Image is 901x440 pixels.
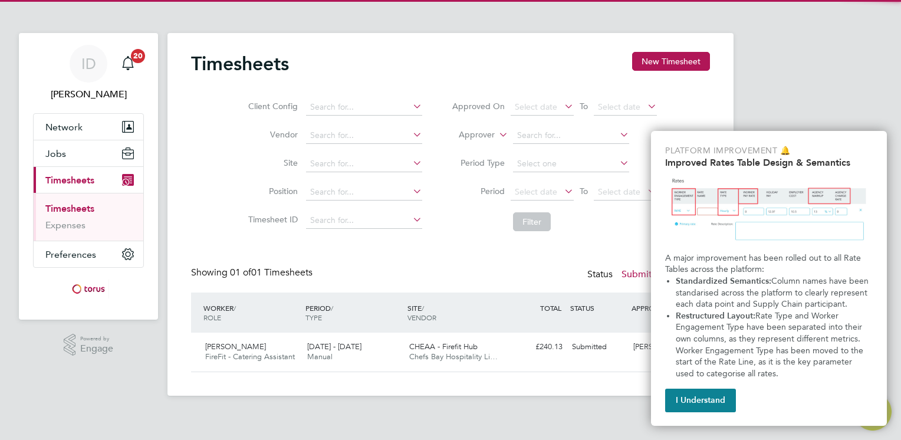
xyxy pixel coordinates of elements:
input: Search for... [306,212,422,229]
div: Status [587,267,686,283]
span: Manual [307,352,333,362]
span: 01 of [230,267,251,278]
p: A major improvement has been rolled out to all Rate Tables across the platform: [665,252,873,275]
span: TYPE [305,313,322,322]
label: Client Config [245,101,298,111]
img: torus-logo-retina.png [68,280,109,298]
input: Search for... [306,184,422,201]
input: Search for... [306,99,422,116]
span: TOTAL [540,303,561,313]
label: Timesheet ID [245,214,298,225]
p: Platform Improvement 🔔 [665,145,873,157]
input: Search for... [306,127,422,144]
a: Expenses [45,219,86,231]
span: Chefs Bay Hospitality Li… [409,352,498,362]
label: Vendor [245,129,298,140]
h2: Timesheets [191,52,289,75]
span: Select date [515,186,557,197]
button: New Timesheet [632,52,710,71]
button: Filter [513,212,551,231]
span: Iolanda Davies [33,87,144,101]
span: [DATE] - [DATE] [307,342,361,352]
span: ID [81,56,96,71]
div: APPROVER [629,297,690,318]
label: Approved On [452,101,505,111]
label: Site [245,157,298,168]
div: [PERSON_NAME] [629,337,690,357]
a: Go to home page [33,280,144,298]
input: Select one [513,156,629,172]
span: To [576,183,591,199]
a: Timesheets [45,203,94,214]
h2: Improved Rates Table Design & Semantics [665,157,873,168]
a: Go to account details [33,45,144,101]
span: / [422,303,424,313]
div: PERIOD [302,297,405,328]
span: 20 [131,49,145,63]
span: CHEAA - Firefit Hub [409,342,478,352]
input: Search for... [306,156,422,172]
span: To [576,98,591,114]
nav: Main navigation [19,33,158,320]
span: VENDOR [407,313,436,322]
span: Preferences [45,249,96,260]
div: Improved Rate Table Semantics [651,131,887,426]
div: STATUS [567,297,629,318]
div: WORKER [200,297,302,328]
strong: Standardized Semantics: [676,276,771,286]
span: Column names have been standarised across the platform to clearly represent each data point and S... [676,276,871,309]
button: I Understand [665,389,736,412]
span: Powered by [80,334,113,344]
span: Jobs [45,148,66,159]
label: Position [245,186,298,196]
span: Select date [598,101,640,112]
span: Select date [515,101,557,112]
label: Submitted [622,268,684,280]
label: Period Type [452,157,505,168]
span: Network [45,122,83,133]
span: FireFit - Catering Assistant [205,352,295,362]
div: Showing [191,267,315,279]
span: / [331,303,333,313]
div: SITE [405,297,507,328]
span: Select date [598,186,640,197]
div: £240.13 [506,337,567,357]
img: Updated Rates Table Design & Semantics [665,173,873,248]
label: Period [452,186,505,196]
span: Engage [80,344,113,354]
label: Approver [442,129,495,141]
span: [PERSON_NAME] [205,342,266,352]
span: ROLE [203,313,221,322]
div: Submitted [567,337,629,357]
input: Search for... [513,127,629,144]
span: 01 Timesheets [230,267,313,278]
span: / [234,303,236,313]
strong: Restructured Layout: [676,311,755,321]
span: Rate Type and Worker Engagement Type have been separated into their own columns, as they represen... [676,311,866,379]
span: Timesheets [45,175,94,186]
